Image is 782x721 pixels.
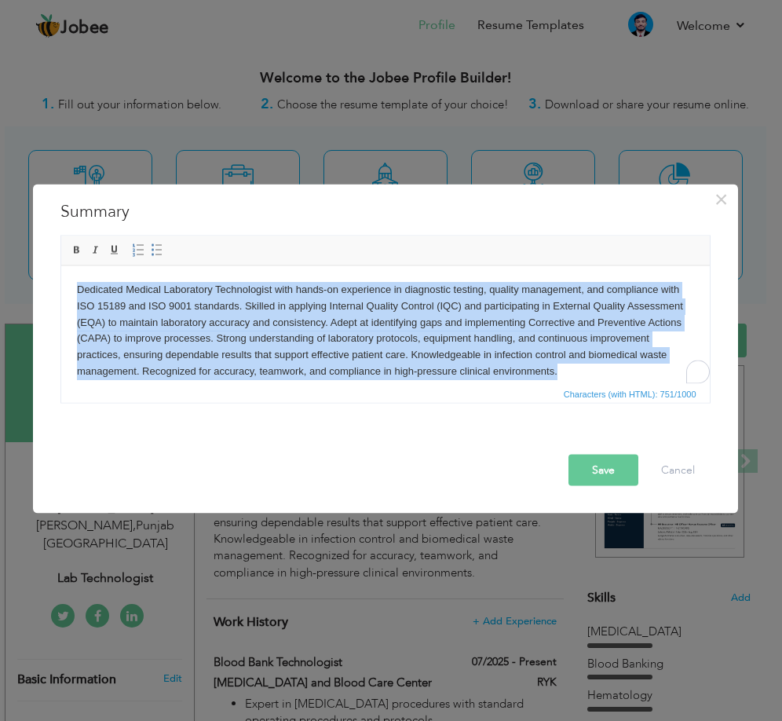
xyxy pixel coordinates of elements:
button: Close [709,187,734,212]
span: Characters (with HTML): 751/1000 [561,387,700,401]
div: Statistics [561,387,701,401]
a: Insert/Remove Bulleted List [148,242,166,259]
a: Italic [87,242,104,259]
span: × [714,185,728,214]
button: Save [568,455,638,486]
button: Cancel [645,455,711,486]
iframe: Rich Text Editor, summaryEditor [61,266,710,384]
a: Bold [68,242,86,259]
a: Underline [106,242,123,259]
h3: Summary [60,200,711,224]
a: Insert/Remove Numbered List [130,242,147,259]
